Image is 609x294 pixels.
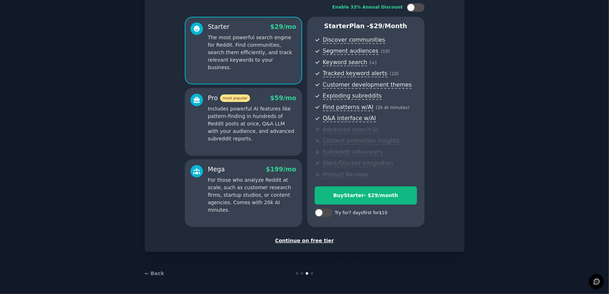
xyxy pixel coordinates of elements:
span: Keyword search [323,59,367,66]
p: Starter Plan - [315,22,417,31]
div: Mega [208,165,225,174]
span: Product Reviews [323,171,369,179]
span: $ 59 /mo [270,94,296,102]
button: BuyStarter- $29/month [315,186,417,205]
a: ← Back [145,270,164,276]
span: $ 199 /mo [266,166,296,173]
span: Exploding subreddits [323,92,382,100]
span: ( ∞ ) [370,60,377,65]
span: Advanced search UI [323,126,379,134]
span: Content promotion insights [323,137,400,145]
span: most popular [220,94,250,102]
span: $ 29 /month [370,22,407,30]
span: ( 10 ) [390,71,399,76]
span: Subreddit influencers [323,149,383,156]
span: Discover communities [323,36,385,44]
span: ( 10 ) [381,49,390,54]
div: Continue on free tier [152,237,457,244]
div: Try for 7 days first for $10 [335,210,387,216]
span: Slack/Discord integration [323,160,394,167]
span: ( 2k AI minutes ) [376,105,410,110]
div: Buy Starter - $ 29 /month [315,192,417,199]
span: Find patterns w/AI [323,104,374,111]
span: Customer development themes [323,81,412,89]
div: Starter [208,22,230,31]
div: Enable 33% Annual Discount [333,4,403,11]
span: Segment audiences [323,47,379,55]
p: For those who analyze Reddit at scale, such as customer research firms, startup studios, or conte... [208,176,296,214]
p: Includes powerful AI features like pattern-finding in hundreds of Reddit posts at once, Q&A LLM w... [208,105,296,143]
p: The most powerful search engine for Reddit. Find communities, search them efficiently, and track ... [208,34,296,71]
div: Pro [208,94,250,103]
span: Tracked keyword alerts [323,70,387,77]
span: Q&A interface w/AI [323,115,376,122]
span: $ 29 /mo [270,23,296,30]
